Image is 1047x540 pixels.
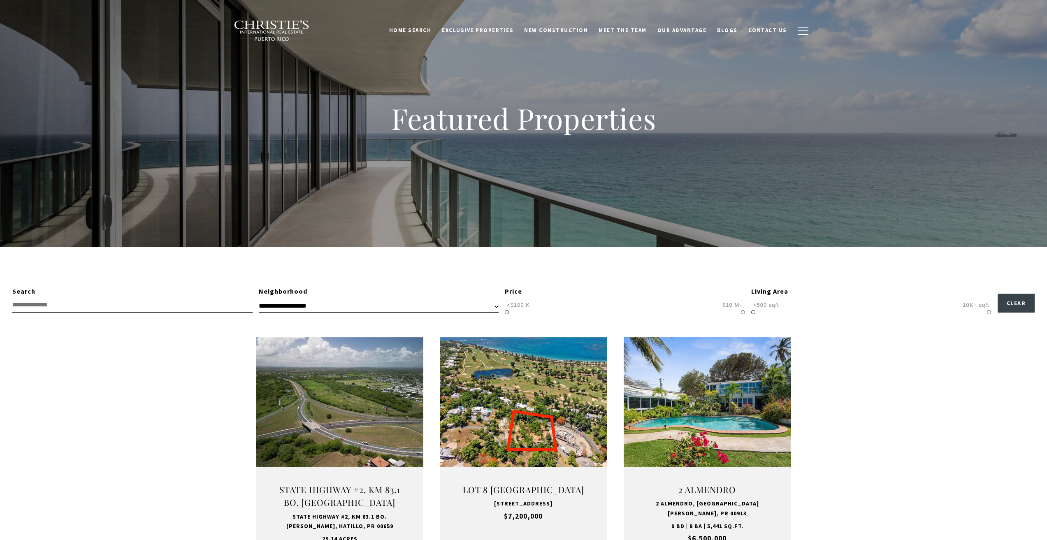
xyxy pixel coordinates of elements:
a: Our Advantage [652,23,712,38]
a: Meet the Team [593,23,652,38]
button: Clear [998,294,1035,313]
a: Home Search [384,23,437,38]
a: New Construction [519,23,593,38]
span: Contact Us [748,27,787,34]
span: New Construction [524,27,588,34]
img: Christie's International Real Estate black text logo [234,20,310,42]
span: Blogs [717,27,738,34]
span: <$100 K [505,301,532,309]
div: Price [505,286,745,297]
span: 10K+ sqft [961,301,991,309]
a: Exclusive Properties [436,23,519,38]
div: Neighborhood [259,286,499,297]
span: Our Advantage [657,27,707,34]
h1: Featured Properties [339,100,709,137]
span: <500 sqft [751,301,781,309]
a: Blogs [712,23,743,38]
div: Living Area [751,286,991,297]
span: Exclusive Properties [442,27,513,34]
span: $10 M+ [720,301,745,309]
div: Search [12,286,253,297]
